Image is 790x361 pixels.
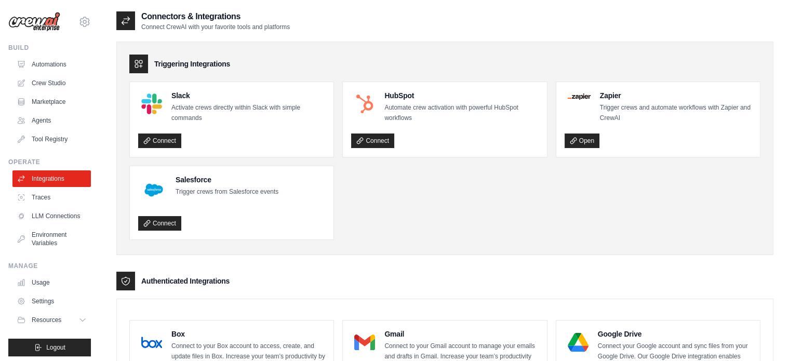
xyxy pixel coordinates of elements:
[568,332,588,353] img: Google Drive Logo
[138,216,181,231] a: Connect
[171,90,325,101] h4: Slack
[12,93,91,110] a: Marketplace
[384,90,538,101] h4: HubSpot
[565,133,599,148] a: Open
[138,133,181,148] a: Connect
[171,329,325,339] h4: Box
[141,332,162,353] img: Box Logo
[8,339,91,356] button: Logout
[12,293,91,310] a: Settings
[8,44,91,52] div: Build
[354,93,375,114] img: HubSpot Logo
[12,56,91,73] a: Automations
[8,158,91,166] div: Operate
[176,187,278,197] p: Trigger crews from Salesforce events
[12,226,91,251] a: Environment Variables
[600,90,752,101] h4: Zapier
[141,276,230,286] h3: Authenticated Integrations
[12,112,91,129] a: Agents
[12,75,91,91] a: Crew Studio
[384,329,538,339] h4: Gmail
[12,189,91,206] a: Traces
[154,59,230,69] h3: Triggering Integrations
[354,332,375,353] img: Gmail Logo
[8,262,91,270] div: Manage
[568,93,591,100] img: Zapier Logo
[171,103,325,123] p: Activate crews directly within Slack with simple commands
[12,274,91,291] a: Usage
[46,343,65,352] span: Logout
[12,170,91,187] a: Integrations
[141,10,290,23] h2: Connectors & Integrations
[141,178,166,203] img: Salesforce Logo
[32,316,61,324] span: Resources
[12,208,91,224] a: LLM Connections
[598,329,752,339] h4: Google Drive
[600,103,752,123] p: Trigger crews and automate workflows with Zapier and CrewAI
[384,103,538,123] p: Automate crew activation with powerful HubSpot workflows
[12,312,91,328] button: Resources
[141,23,290,31] p: Connect CrewAI with your favorite tools and platforms
[141,93,162,114] img: Slack Logo
[12,131,91,148] a: Tool Registry
[351,133,394,148] a: Connect
[8,12,60,32] img: Logo
[176,175,278,185] h4: Salesforce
